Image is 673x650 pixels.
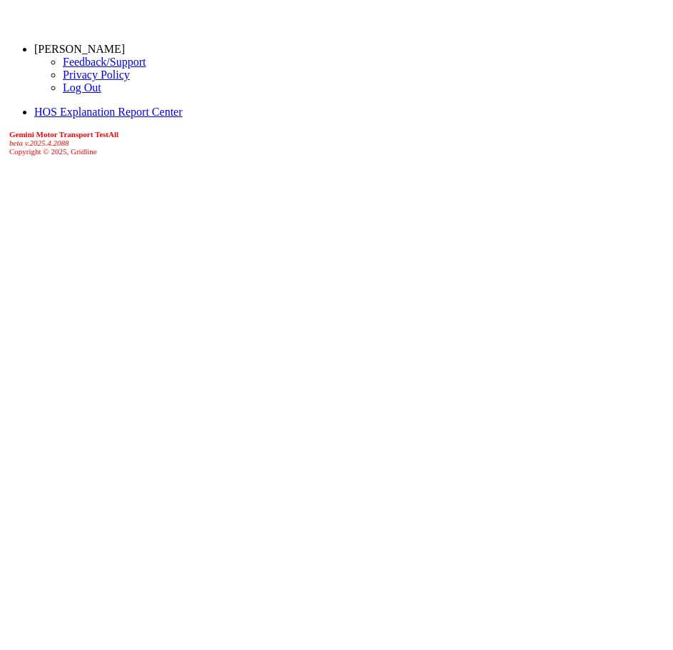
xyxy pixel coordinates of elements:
i: beta v.2025.4.2088 [9,139,69,147]
a: Privacy Policy [63,69,130,81]
a: HOS Explanation Report Center [34,106,183,118]
a: [PERSON_NAME] [34,43,125,55]
b: Gemini Motor Transport TestAll [9,130,118,139]
a: Log Out [63,81,101,94]
div: Copyright © 2025, Gridline [9,130,667,156]
a: Feedback/Support [63,56,146,68]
